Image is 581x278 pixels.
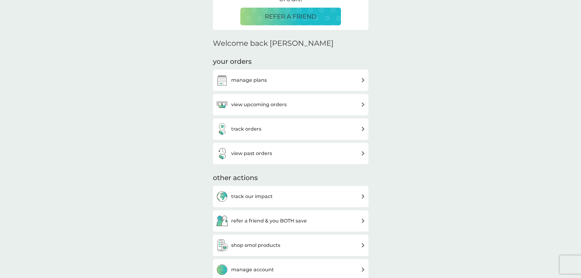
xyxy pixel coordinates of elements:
[213,173,258,183] h3: other actions
[265,12,317,21] p: REFER A FRIEND
[231,150,272,157] h3: view past orders
[231,101,287,109] h3: view upcoming orders
[231,217,307,225] h3: refer a friend & you BOTH save
[231,266,274,274] h3: manage account
[361,127,365,131] img: arrow right
[361,194,365,199] img: arrow right
[361,218,365,223] img: arrow right
[361,78,365,82] img: arrow right
[361,243,365,247] img: arrow right
[361,267,365,272] img: arrow right
[231,76,267,84] h3: manage plans
[231,193,273,200] h3: track our impact
[361,151,365,156] img: arrow right
[213,57,252,67] h3: your orders
[231,241,280,249] h3: shop smol products
[240,8,341,25] button: REFER A FRIEND
[231,125,261,133] h3: track orders
[213,39,334,48] h2: Welcome back [PERSON_NAME]
[361,102,365,107] img: arrow right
